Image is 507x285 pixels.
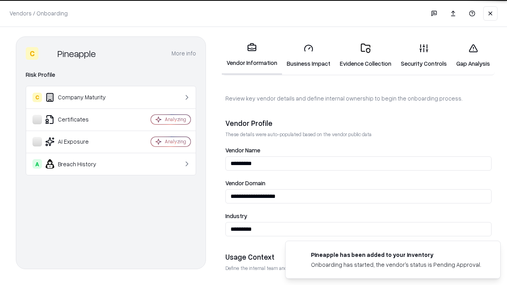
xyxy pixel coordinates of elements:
label: Industry [225,213,492,219]
div: Analyzing [165,116,186,123]
div: Vendor Profile [225,118,492,128]
label: Vendor Domain [225,180,492,186]
p: Vendors / Onboarding [10,9,68,17]
img: pineappleenergy.com [295,251,305,260]
p: These details were auto-populated based on the vendor public data [225,131,492,138]
div: A [32,159,42,169]
a: Business Impact [282,37,335,74]
a: Security Controls [396,37,452,74]
div: C [32,93,42,102]
button: More info [172,46,196,61]
div: Pineapple [57,47,96,60]
a: Vendor Information [222,36,282,75]
a: Evidence Collection [335,37,396,74]
img: Pineapple [42,47,54,60]
div: Pineapple has been added to your inventory [311,251,481,259]
div: Certificates [32,115,127,124]
a: Gap Analysis [452,37,495,74]
div: Usage Context [225,252,492,262]
div: AI Exposure [32,137,127,146]
p: Review key vendor details and define internal ownership to begin the onboarding process. [225,94,492,103]
div: Analyzing [165,138,186,145]
p: Define the internal team and reason for using this vendor. This helps assess business relevance a... [225,265,492,272]
div: Company Maturity [32,93,127,102]
label: Vendor Name [225,147,492,153]
div: Risk Profile [26,70,196,80]
div: C [26,47,38,60]
div: Onboarding has started, the vendor's status is Pending Approval. [311,260,481,269]
div: Breach History [32,159,127,169]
